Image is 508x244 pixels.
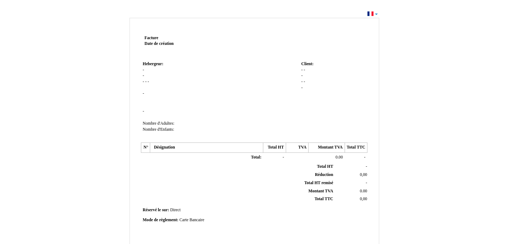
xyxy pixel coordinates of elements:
span: - [143,91,144,96]
th: Total HT [263,143,286,153]
span: - [304,68,305,72]
span: Montant TVA [309,189,333,193]
th: Montant TVA [309,143,345,153]
span: Réduction [315,172,333,177]
span: Total HT remisé [304,181,333,185]
span: Mode de règlement: [143,218,178,222]
span: - [304,79,305,84]
th: Désignation [150,143,263,153]
span: Total HT [317,164,333,169]
span: - [148,79,149,84]
span: Nombre d'Adultes: [143,121,174,126]
span: 0,00 [360,172,367,177]
span: Facture [144,36,158,40]
span: - [145,79,147,84]
span: - [364,155,366,160]
span: Direct [170,208,181,212]
span: - [143,109,144,114]
span: - [301,68,303,72]
strong: Date de création [144,41,174,46]
span: - [143,79,144,84]
span: - [366,181,367,185]
span: 0,00 [360,197,367,201]
span: Total TTC [315,197,333,201]
span: - [143,73,144,78]
span: Hebergeur: [143,62,163,66]
span: - [301,73,303,78]
span: Nombre d'Enfants: [143,127,174,132]
span: - [283,155,284,160]
span: Total: [251,155,261,160]
span: Carte Bancaire [179,218,204,222]
span: Client: [301,62,313,66]
th: Total TTC [345,143,367,153]
th: TVA [286,143,308,153]
span: - [366,164,367,169]
span: sur: [162,208,169,212]
span: - [301,85,303,90]
span: 0.00 [360,189,367,193]
th: N° [141,143,150,153]
span: - [301,79,303,84]
span: 0.00 [336,155,343,160]
span: Réservé le [143,208,161,212]
span: - [143,68,144,72]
